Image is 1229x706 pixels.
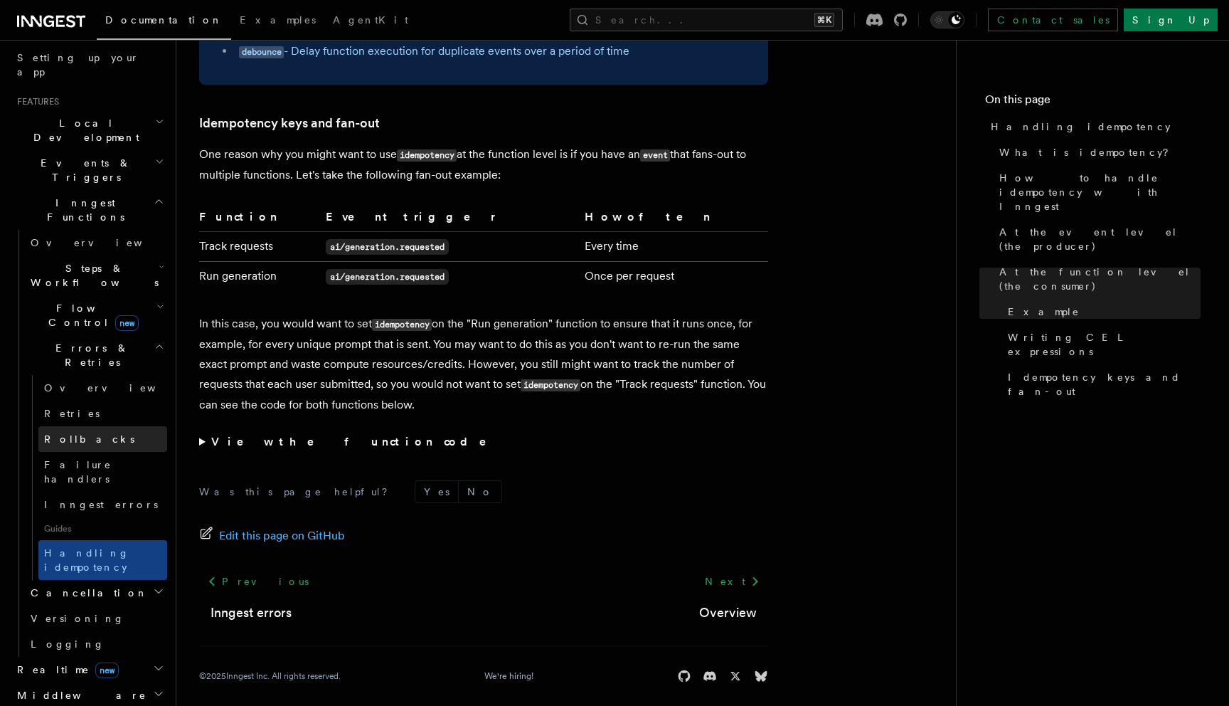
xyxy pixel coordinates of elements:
a: At the event level (the producer) [994,219,1201,259]
td: Run generation [199,262,320,292]
td: Once per request [579,262,768,292]
span: Retries [44,408,100,419]
span: Examples [240,14,316,26]
a: Idempotency keys and fan-out [199,113,380,133]
a: debounce [239,44,284,58]
code: debounce [239,46,284,58]
a: Logging [25,631,167,657]
a: AgentKit [324,4,417,38]
button: Cancellation [25,580,167,606]
button: No [459,481,501,502]
span: Logging [31,638,105,650]
span: Flow Control [25,301,156,330]
span: Versioning [31,613,124,624]
span: Handling idempotency [991,120,1171,134]
span: Overview [31,237,177,248]
th: Event trigger [320,208,579,232]
a: Rollbacks [38,426,167,452]
span: Guides [38,517,167,540]
a: Edit this page on GitHub [199,526,345,546]
a: Overview [38,375,167,401]
span: Inngest Functions [11,196,154,224]
span: At the function level (the consumer) [999,265,1201,293]
td: Track requests [199,232,320,262]
code: ai/generation.requested [326,269,449,285]
a: Example [1002,299,1201,325]
button: Yes [415,481,458,502]
a: Overview [699,603,757,623]
code: idempotency [397,149,457,162]
code: idempotency [372,319,432,331]
span: Cancellation [25,586,148,600]
span: Steps & Workflows [25,261,159,290]
a: Versioning [25,606,167,631]
span: At the event level (the producer) [999,225,1201,253]
span: AgentKit [333,14,408,26]
span: Idempotency keys and fan-out [1008,370,1201,399]
a: Handling idempotency [985,114,1201,139]
a: Previous [199,569,316,594]
a: How to handle idempotency with Inngest [994,165,1201,219]
button: Inngest Functions [11,190,167,230]
button: Realtimenew [11,657,167,683]
span: Handling idempotency [44,547,129,573]
a: Setting up your app [11,45,167,85]
span: Overview [44,382,191,394]
span: Middleware [11,688,147,702]
span: Example [1008,305,1080,319]
span: Failure handlers [44,459,112,485]
a: Examples [231,4,324,38]
button: Steps & Workflows [25,255,167,295]
a: Next [696,569,768,594]
button: Errors & Retries [25,335,167,375]
span: new [115,315,139,331]
code: event [640,149,670,162]
span: Local Development [11,116,155,144]
span: Features [11,96,59,107]
span: Realtime [11,663,119,677]
span: new [95,663,119,678]
th: How often [579,208,768,232]
div: Errors & Retries [25,375,167,580]
button: Toggle dark mode [930,11,964,28]
span: What is idempotency? [999,145,1179,159]
p: Was this page helpful? [199,485,398,499]
button: Events & Triggers [11,150,167,190]
a: Idempotency keys and fan-out [1002,364,1201,404]
a: Failure handlers [38,452,167,492]
div: Inngest Functions [11,230,167,657]
div: © 2025 Inngest Inc. All rights reserved. [199,670,341,682]
h4: On this page [985,91,1201,114]
span: How to handle idempotency with Inngest [999,171,1201,214]
a: Retries [38,401,167,426]
span: Events & Triggers [11,156,155,184]
code: idempotency [521,379,580,391]
a: Inngest errors [38,492,167,517]
th: Function [199,208,320,232]
a: Overview [25,230,167,255]
p: One reason why you might want to use at the function level is if you have an that fans-out to mul... [199,144,768,185]
li: - Delay function execution for duplicate events over a period of time [235,41,751,62]
a: Sign Up [1124,9,1218,31]
a: Contact sales [988,9,1118,31]
td: Every time [579,232,768,262]
a: At the function level (the consumer) [994,259,1201,299]
p: In this case, you would want to set on the "Run generation" function to ensure that it runs once,... [199,314,768,415]
a: Inngest errors [211,603,292,623]
button: Local Development [11,110,167,150]
a: Handling idempotency [38,540,167,580]
button: Search...⌘K [570,9,843,31]
span: Writing CEL expressions [1008,330,1201,359]
span: Rollbacks [44,433,134,445]
strong: View the function code [211,435,506,448]
code: ai/generation.requested [326,239,449,255]
kbd: ⌘K [814,13,834,27]
span: Documentation [105,14,223,26]
a: Writing CEL expressions [1002,325,1201,364]
span: Setting up your app [17,52,139,78]
a: Documentation [97,4,231,40]
span: Errors & Retries [25,341,154,369]
span: Inngest errors [44,499,158,510]
a: What is idempotency? [994,139,1201,165]
span: Edit this page on GitHub [219,526,345,546]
